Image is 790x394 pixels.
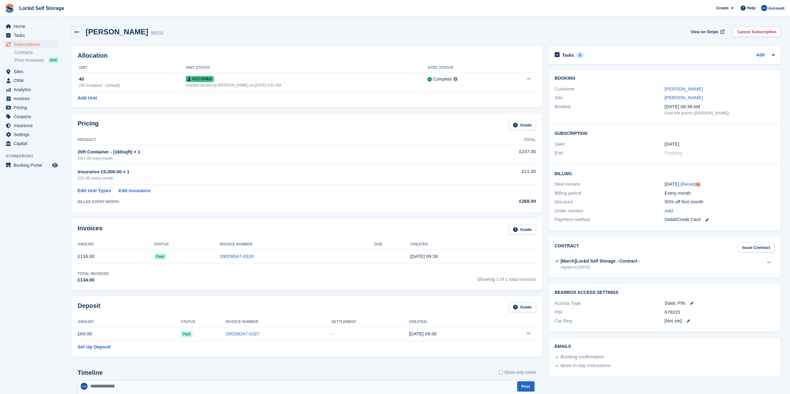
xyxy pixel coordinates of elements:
[78,63,186,73] th: Unit
[78,135,450,145] th: Product
[450,165,536,185] td: £21.00
[186,63,427,73] th: Unit Status
[427,63,503,73] th: Sync Status
[154,240,220,250] th: Status
[119,187,151,194] a: Edit Insurance
[555,130,774,136] h2: Subscription
[14,103,51,112] span: Pricing
[78,343,111,351] a: Set Up Deposit
[450,198,536,205] div: £268.00
[14,112,51,121] span: Coupons
[555,216,665,223] div: Payment method
[332,317,409,327] th: Settlement
[154,254,166,260] span: Paid
[665,198,774,206] div: 50% off first month
[665,95,703,100] a: [PERSON_NAME]
[768,5,784,11] span: Account
[665,190,774,197] div: Every month
[14,139,51,148] span: Capital
[79,83,186,88] div: 20ft Container - (160sqft)
[3,67,59,76] a: menu
[410,240,536,250] th: Created
[81,383,88,390] img: Jonny Bleach
[78,168,450,175] div: Insurance £5,000.00 × 1
[3,103,59,112] a: menu
[716,5,729,11] span: Create
[3,22,59,31] a: menu
[78,317,181,327] th: Amount
[747,5,756,11] span: Help
[682,181,694,187] a: Reset
[499,369,503,376] input: Show only notes
[186,76,214,82] span: Occupied
[78,369,103,376] h2: Timeline
[665,300,774,307] div: Static PIN
[3,40,59,49] a: menu
[576,52,584,58] div: 0
[555,207,665,215] div: Order number
[14,85,51,94] span: Analytics
[78,95,97,102] a: Add Unit
[3,139,59,148] a: menu
[17,3,67,13] a: Lockd Self Storage
[561,362,611,370] div: Move in day instructions
[756,52,765,59] a: Add
[48,57,59,63] div: NEW
[561,264,640,270] div: Signed on [DATE]
[409,317,495,327] th: Created
[665,103,774,110] div: [DATE] 09:38 AM
[454,77,457,81] img: icon-info-grey-7440780725fd019a000dd9b08b2336e03edf1995a4989e88bcd33f0948082b44.svg
[3,31,59,40] a: menu
[3,76,59,85] a: menu
[509,225,536,235] a: Guide
[561,258,640,264] div: [March]Lockd Self Storage - Contract -
[477,271,536,284] span: Showing 1 of 1 total invoices
[738,243,774,253] a: Issue Contract
[374,240,410,250] th: Due
[688,27,726,37] a: View on Stripe
[226,317,332,327] th: Invoice Number
[226,331,260,336] a: 29029DA7-0327
[562,52,574,58] h2: Tasks
[450,135,536,145] th: Total
[410,254,438,259] time: 2025-07-31 08:38:05 UTC
[3,94,59,103] a: menu
[78,148,450,156] div: 20ft Container - (160sqft) × 1
[3,85,59,94] a: menu
[555,76,774,81] h2: Booking
[181,317,226,327] th: Status
[78,302,100,312] h2: Deposit
[665,216,774,223] div: Debit/Credit Card
[14,31,51,40] span: Tasks
[555,317,665,325] div: Car Reg
[665,141,679,148] time: 2025-07-30 23:00:00 UTC
[665,207,673,215] a: Add
[14,130,51,139] span: Settings
[555,86,665,93] div: Customer
[555,198,665,206] div: Discount
[733,27,781,37] a: Cancel Subscription
[220,240,374,250] th: Invoice Number
[665,150,682,155] span: Ongoing
[14,121,51,130] span: Insurance
[78,175,450,181] div: £21.00 every month
[555,290,774,295] h2: BearBox Access Settings
[14,76,51,85] span: CRM
[517,381,535,392] button: Post
[665,181,774,188] div: [DATE] ( )
[555,141,665,148] div: Start
[665,110,774,116] div: Over the phone ([PERSON_NAME])
[78,225,102,235] h2: Invoices
[555,300,665,307] div: Access Type
[78,187,111,194] a: Edit Unit Types
[332,327,409,341] td: -
[761,5,767,11] img: Jonny Bleach
[695,182,701,187] div: Tooltip anchor
[14,161,51,170] span: Booking Portal
[665,317,774,325] div: [Not set]
[14,94,51,103] span: Invoices
[5,4,14,13] img: stora-icon-8386f47178a22dfd0bd8f6a31ec36ba5ce8667c1dd55bd0f319d3a0aa187defe.svg
[79,76,186,83] div: 40
[14,67,51,76] span: Sites
[181,331,192,337] span: Paid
